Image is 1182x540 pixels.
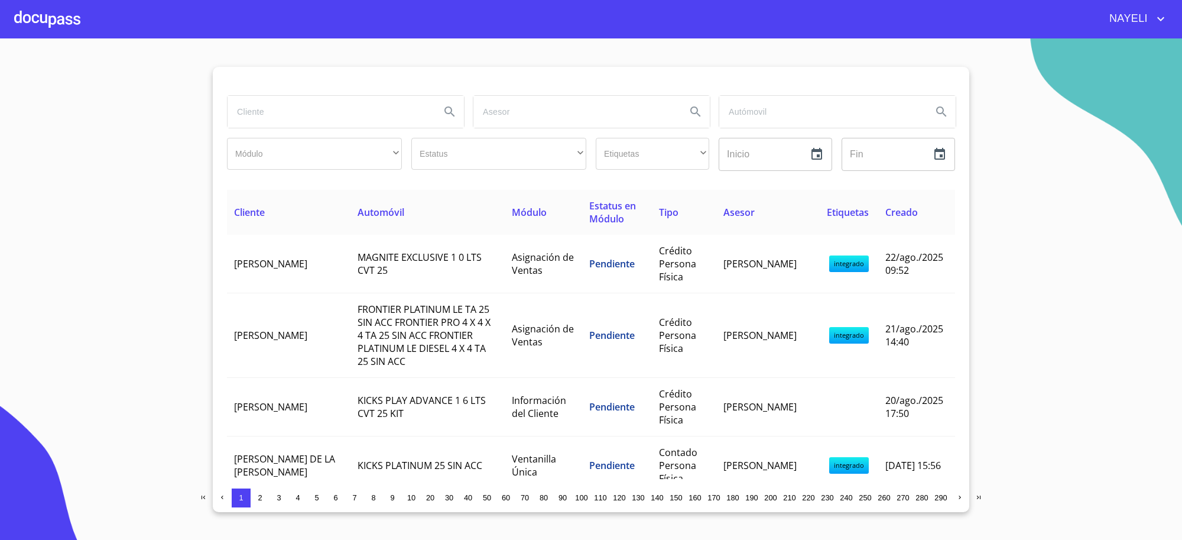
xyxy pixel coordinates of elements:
button: 290 [931,489,950,507]
span: 21/ago./2025 14:40 [885,322,943,348]
span: [PERSON_NAME] [234,400,307,413]
button: 8 [364,489,383,507]
span: integrado [829,327,869,344]
button: 190 [742,489,761,507]
span: 8 [371,493,375,502]
button: 40 [459,489,478,507]
span: 270 [897,493,909,502]
span: [DATE] 15:56 [885,459,941,472]
span: 170 [707,493,720,502]
span: 22/ago./2025 09:52 [885,251,943,277]
input: search [719,96,923,128]
span: KICKS PLAY ADVANCE 1 6 LTS CVT 25 KIT [358,394,486,420]
span: 130 [632,493,644,502]
button: 200 [761,489,780,507]
button: 160 [686,489,704,507]
button: 110 [591,489,610,507]
button: 30 [440,489,459,507]
span: 30 [445,493,453,502]
span: Crédito Persona Física [659,316,696,355]
button: 260 [875,489,894,507]
input: search [228,96,431,128]
button: 9 [383,489,402,507]
button: 210 [780,489,799,507]
span: 190 [745,493,758,502]
button: 20 [421,489,440,507]
button: 4 [288,489,307,507]
span: 120 [613,493,625,502]
div: ​ [227,138,402,170]
span: Crédito Persona Física [659,387,696,426]
span: FRONTIER PLATINUM LE TA 25 SIN ACC FRONTIER PRO 4 X 4 X 4 TA 25 SIN ACC FRONTIER PLATINUM LE DIES... [358,303,491,368]
div: ​ [411,138,586,170]
span: [PERSON_NAME] [723,459,797,472]
span: 2 [258,493,262,502]
span: 220 [802,493,814,502]
span: 160 [689,493,701,502]
span: Módulo [512,206,547,219]
button: 80 [534,489,553,507]
div: ​ [596,138,709,170]
button: 70 [515,489,534,507]
span: 60 [502,493,510,502]
span: NAYELI [1100,9,1154,28]
input: search [473,96,677,128]
span: 280 [915,493,928,502]
button: 280 [913,489,931,507]
span: 6 [333,493,337,502]
button: 50 [478,489,496,507]
span: 180 [726,493,739,502]
button: 120 [610,489,629,507]
button: 6 [326,489,345,507]
button: 90 [553,489,572,507]
button: 250 [856,489,875,507]
span: 3 [277,493,281,502]
span: 9 [390,493,394,502]
span: 150 [670,493,682,502]
span: 90 [558,493,567,502]
button: 240 [837,489,856,507]
span: Automóvil [358,206,404,219]
span: Ventanilla Única [512,452,556,478]
span: MAGNITE EXCLUSIVE 1 0 LTS CVT 25 [358,251,482,277]
span: Estatus en Módulo [589,199,636,225]
span: Crédito Persona Física [659,244,696,283]
span: Información del Cliente [512,394,566,420]
span: Asesor [723,206,755,219]
span: 5 [314,493,319,502]
span: [PERSON_NAME] DE LA [PERSON_NAME] [234,452,335,478]
span: Cliente [234,206,265,219]
span: integrado [829,457,869,474]
button: 100 [572,489,591,507]
button: 180 [723,489,742,507]
button: 2 [251,489,269,507]
button: Search [927,98,956,126]
span: Pendiente [589,400,635,413]
span: 4 [295,493,300,502]
span: 290 [934,493,947,502]
button: account of current user [1100,9,1168,28]
span: 20 [426,493,434,502]
span: Pendiente [589,329,635,342]
span: 260 [878,493,890,502]
span: 100 [575,493,587,502]
button: 60 [496,489,515,507]
span: 240 [840,493,852,502]
span: [PERSON_NAME] [723,257,797,270]
span: 7 [352,493,356,502]
span: Pendiente [589,257,635,270]
button: 130 [629,489,648,507]
button: Search [681,98,710,126]
button: 3 [269,489,288,507]
span: 50 [483,493,491,502]
span: 80 [540,493,548,502]
span: [PERSON_NAME] [234,257,307,270]
button: 140 [648,489,667,507]
span: 230 [821,493,833,502]
button: 10 [402,489,421,507]
span: 250 [859,493,871,502]
button: 150 [667,489,686,507]
span: 200 [764,493,777,502]
button: 270 [894,489,913,507]
span: [PERSON_NAME] [723,400,797,413]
